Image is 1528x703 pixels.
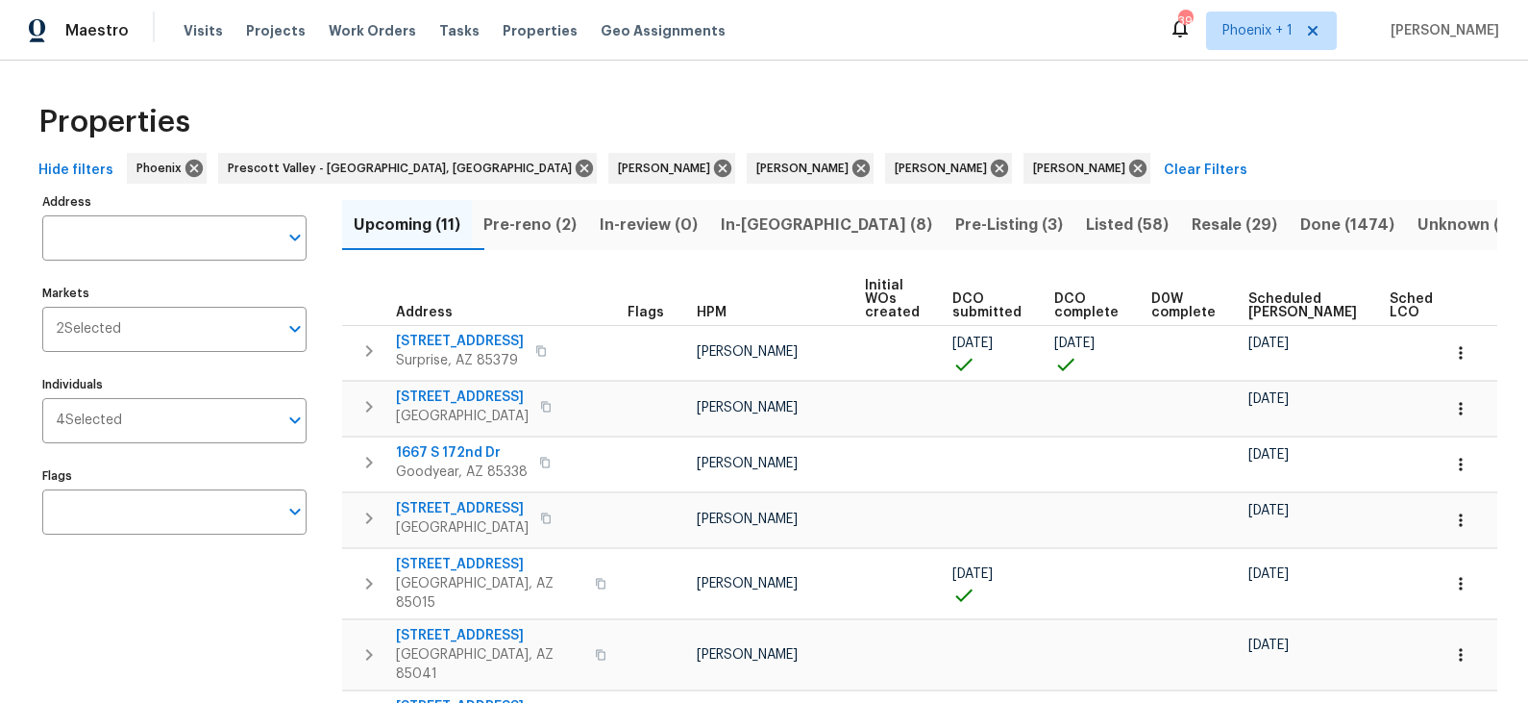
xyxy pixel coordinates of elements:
span: Flags [628,306,664,319]
span: Unknown (0) [1417,212,1516,239]
span: [PERSON_NAME] [697,648,798,662]
span: Pre-Listing (3) [955,212,1063,239]
span: In-review (0) [600,212,698,239]
div: [PERSON_NAME] [1023,153,1150,184]
span: Surprise, AZ 85379 [396,351,524,370]
span: [PERSON_NAME] [697,457,798,470]
span: Listed (58) [1086,212,1169,239]
label: Address [42,196,307,208]
span: [PERSON_NAME] [697,513,798,526]
span: D0W complete [1151,292,1216,319]
button: Open [282,224,308,251]
span: DCO submitted [952,292,1022,319]
button: Clear Filters [1156,153,1255,188]
span: [PERSON_NAME] [618,159,718,178]
span: Clear Filters [1164,159,1247,183]
span: [DATE] [952,567,993,581]
span: Resale (29) [1192,212,1277,239]
span: [PERSON_NAME] [697,345,798,359]
span: Geo Assignments [601,21,726,40]
span: Tasks [439,24,480,38]
div: Phoenix [127,153,207,184]
span: [DATE] [1248,567,1289,581]
button: Hide filters [31,153,121,188]
div: Prescott Valley - [GEOGRAPHIC_DATA], [GEOGRAPHIC_DATA] [218,153,597,184]
span: Scheduled [PERSON_NAME] [1248,292,1357,319]
span: [PERSON_NAME] [756,159,856,178]
span: [STREET_ADDRESS] [396,555,583,574]
span: [STREET_ADDRESS] [396,332,524,351]
span: Projects [246,21,306,40]
span: DCO complete [1054,292,1119,319]
span: [DATE] [1248,639,1289,652]
span: HPM [697,306,727,319]
span: [DATE] [1248,448,1289,462]
span: Visits [184,21,223,40]
label: Flags [42,470,307,482]
span: [STREET_ADDRESS] [396,388,529,407]
span: Done (1474) [1300,212,1394,239]
span: Hide filters [38,159,113,183]
span: [GEOGRAPHIC_DATA] [396,518,529,538]
span: Initial WOs created [865,279,920,319]
span: Pre-reno (2) [483,212,577,239]
button: Open [282,498,308,525]
span: [GEOGRAPHIC_DATA], AZ 85015 [396,574,583,613]
span: 4 Selected [56,413,122,429]
button: Open [282,407,308,434]
span: 1667 S 172nd Dr [396,443,528,463]
span: Upcoming (11) [354,212,460,239]
span: [PERSON_NAME] [1033,159,1133,178]
span: [DATE] [1248,392,1289,406]
span: Goodyear, AZ 85338 [396,463,528,482]
span: [PERSON_NAME] [1383,21,1499,40]
span: Properties [503,21,578,40]
label: Markets [42,288,307,299]
span: [STREET_ADDRESS] [396,626,583,645]
div: 39 [1178,12,1192,31]
span: [GEOGRAPHIC_DATA], AZ 85041 [396,645,583,684]
span: Phoenix + 1 [1222,21,1293,40]
span: [DATE] [952,337,993,350]
span: Phoenix [136,159,189,178]
div: [PERSON_NAME] [747,153,874,184]
span: Properties [38,113,190,132]
label: Individuals [42,379,307,390]
span: In-[GEOGRAPHIC_DATA] (8) [721,212,932,239]
span: [PERSON_NAME] [697,577,798,590]
span: Prescott Valley - [GEOGRAPHIC_DATA], [GEOGRAPHIC_DATA] [228,159,579,178]
span: [DATE] [1248,337,1289,350]
span: [DATE] [1248,504,1289,517]
div: [PERSON_NAME] [608,153,735,184]
div: [PERSON_NAME] [885,153,1012,184]
span: 2 Selected [56,321,121,338]
span: Maestro [65,21,129,40]
span: [PERSON_NAME] [895,159,995,178]
span: Address [396,306,453,319]
span: [GEOGRAPHIC_DATA] [396,407,529,426]
button: Open [282,315,308,342]
span: Work Orders [329,21,416,40]
span: Scheduled LCO [1390,292,1463,319]
span: [DATE] [1054,337,1095,350]
span: [STREET_ADDRESS] [396,499,529,518]
span: [PERSON_NAME] [697,401,798,414]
